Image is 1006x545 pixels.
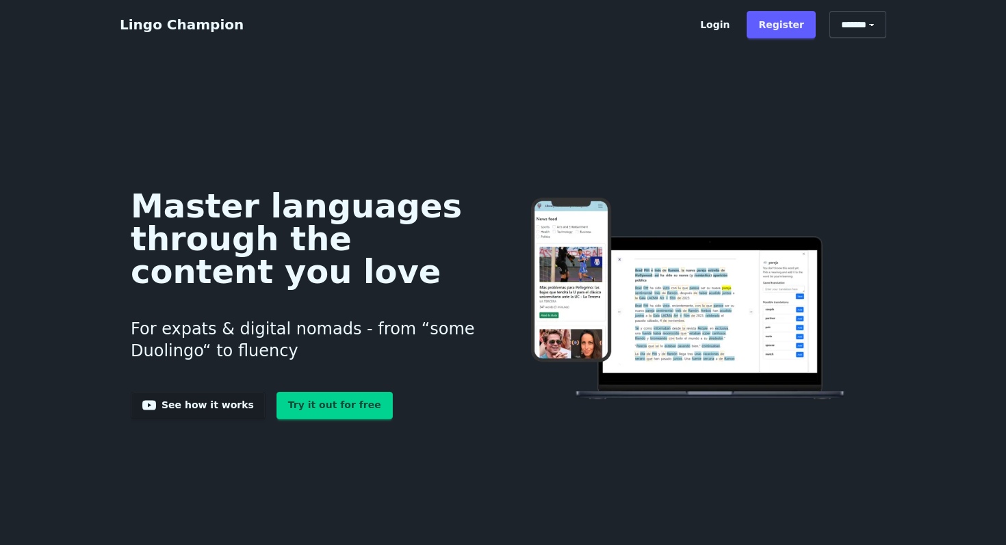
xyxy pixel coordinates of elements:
a: Lingo Champion [120,16,244,33]
h3: For expats & digital nomads - from “some Duolingo“ to fluency [131,302,482,378]
img: Learn languages online [504,198,875,402]
h1: Master languages through the content you love [131,189,482,288]
a: Register [747,11,816,38]
a: See how it works [131,392,266,419]
a: Login [688,11,741,38]
a: Try it out for free [276,392,393,419]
